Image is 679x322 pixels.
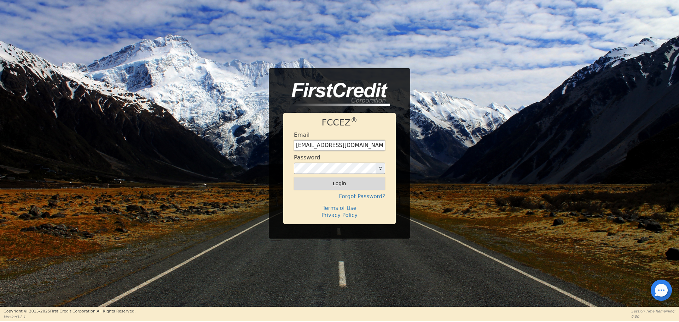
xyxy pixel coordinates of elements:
p: 0:00 [631,314,675,319]
h1: FCCEZ [294,117,385,128]
sup: ® [351,116,358,124]
input: Enter email [294,140,385,151]
p: Session Time Remaining: [631,309,675,314]
p: Version 3.2.1 [4,314,135,320]
p: Copyright © 2015- 2025 First Credit Corporation. [4,309,135,315]
span: All Rights Reserved. [97,309,135,314]
img: logo-CMu_cnol.png [283,83,390,106]
h4: Email [294,131,309,138]
h4: Forgot Password? [294,193,385,200]
input: password [294,163,376,174]
h4: Privacy Policy [294,212,385,218]
h4: Terms of Use [294,205,385,211]
button: Login [294,177,385,189]
h4: Password [294,154,320,161]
